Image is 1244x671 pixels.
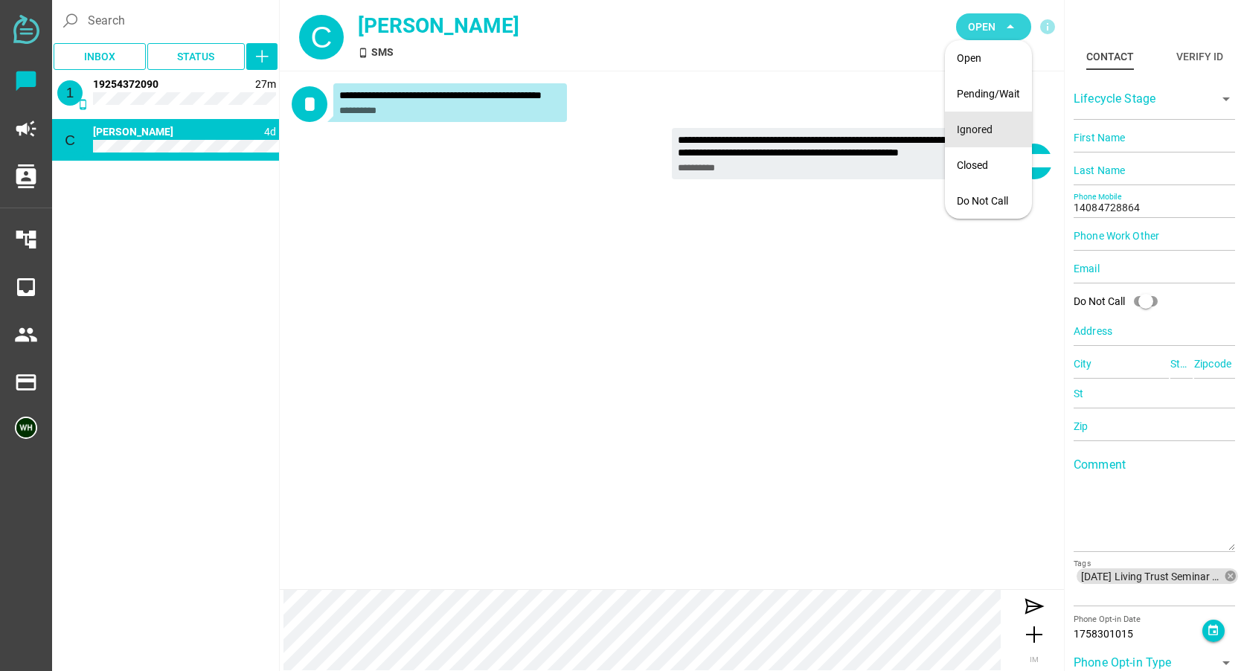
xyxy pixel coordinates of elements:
i: account_tree [14,228,38,251]
input: Last Name [1074,155,1235,185]
input: City [1074,349,1169,379]
button: Open [956,13,1031,40]
i: arrow_drop_down [1001,18,1019,36]
span: Open [968,18,995,36]
span: C [311,21,333,54]
i: people [14,323,38,347]
i: cancel [1224,570,1237,583]
textarea: Comment [1074,463,1235,550]
input: Phone Mobile [1074,188,1235,218]
div: SMS [358,45,736,60]
i: payment [14,370,38,394]
span: C [65,132,75,148]
div: Ignored [957,123,1020,136]
i: chat_bubble [14,69,38,93]
div: Closed [957,159,1020,172]
span: 1758386461 [264,126,276,138]
i: event [1207,624,1219,637]
input: First Name [1074,123,1235,152]
input: St [1074,379,1235,408]
div: Open [957,52,1020,65]
i: info [1039,18,1057,36]
span: 19254372090 [93,78,158,90]
span: Status [177,48,214,65]
button: Status [147,43,246,70]
span: 1 [66,85,74,100]
div: Do Not Call [1074,294,1125,309]
input: Email [1074,254,1235,283]
div: Do Not Call [1074,286,1167,316]
div: Pending/Wait [957,88,1020,100]
input: Zip [1074,411,1235,441]
div: Phone Opt-in Date [1074,614,1202,626]
i: arrow_drop_down [1217,90,1235,108]
input: Address [1074,316,1235,346]
div: Verify ID [1176,48,1223,65]
input: Zipcode [1194,349,1235,379]
span: Inbox [84,48,115,65]
input: Phone Work Other [1074,221,1235,251]
i: SMS [77,147,89,158]
div: Contact [1086,48,1134,65]
input: [DATE] Living Trust Seminar Day of Reminder.csvTags [1074,587,1235,605]
span: IM [1030,655,1039,664]
span: 1758746750 [255,78,276,90]
span: [DATE] Living Trust Seminar Day of Reminder.csv [1081,570,1223,583]
div: [PERSON_NAME] [358,10,736,42]
i: contacts [14,164,38,188]
i: inbox [14,275,38,299]
i: SMS [358,48,368,58]
img: svg+xml;base64,PD94bWwgdmVyc2lvbj0iMS4wIiBlbmNvZGluZz0iVVRGLTgiPz4KPHN2ZyB2ZXJzaW9uPSIxLjEiIHZpZX... [13,15,39,44]
div: Do Not Call [957,195,1020,208]
i: campaign [14,117,38,141]
input: State [1170,349,1193,379]
button: Inbox [54,43,146,70]
div: 1758301015 [1074,626,1202,642]
span: 14084728864 [93,126,173,138]
img: 5edff51079ed9903661a2266-30.png [15,417,37,439]
i: SMS [77,99,89,110]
